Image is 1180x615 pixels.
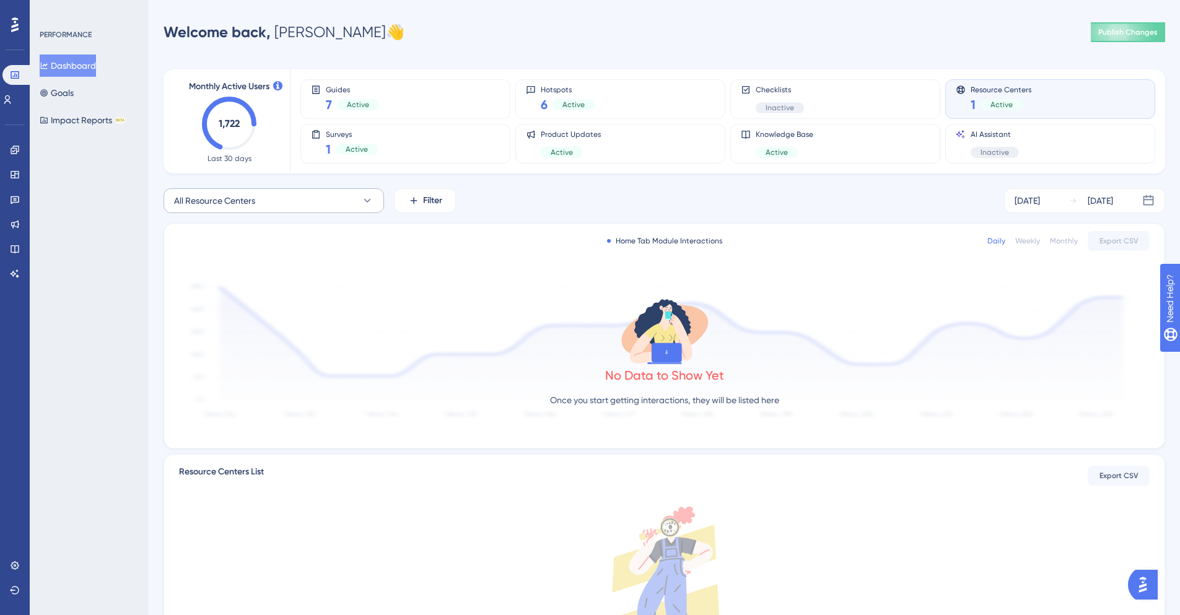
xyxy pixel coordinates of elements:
[346,144,368,154] span: Active
[971,96,976,113] span: 1
[541,96,548,113] span: 6
[1099,471,1138,481] span: Export CSV
[1088,231,1150,251] button: Export CSV
[551,147,573,157] span: Active
[164,23,271,41] span: Welcome back,
[1050,236,1078,246] div: Monthly
[326,141,331,158] span: 1
[1128,566,1165,603] iframe: UserGuiding AI Assistant Launcher
[562,100,585,110] span: Active
[756,129,813,139] span: Knowledge Base
[1015,236,1040,246] div: Weekly
[605,367,724,384] div: No Data to Show Yet
[423,193,442,208] span: Filter
[164,22,404,42] div: [PERSON_NAME] 👋
[115,117,126,123] div: BETA
[40,30,92,40] div: PERFORMANCE
[766,103,794,113] span: Inactive
[208,154,251,164] span: Last 30 days
[1088,193,1113,208] div: [DATE]
[179,465,264,487] span: Resource Centers List
[607,236,722,246] div: Home Tab Module Interactions
[326,129,378,138] span: Surveys
[219,118,240,129] text: 1,722
[1015,193,1040,208] div: [DATE]
[550,393,779,408] p: Once you start getting interactions, they will be listed here
[1098,27,1158,37] span: Publish Changes
[40,109,126,131] button: Impact ReportsBETA
[541,129,601,139] span: Product Updates
[541,85,595,94] span: Hotspots
[29,3,77,18] span: Need Help?
[347,100,369,110] span: Active
[326,85,379,94] span: Guides
[164,188,384,213] button: All Resource Centers
[40,55,96,77] button: Dashboard
[394,188,456,213] button: Filter
[981,147,1009,157] span: Inactive
[971,85,1031,94] span: Resource Centers
[987,236,1005,246] div: Daily
[189,79,269,94] span: Monthly Active Users
[1088,466,1150,486] button: Export CSV
[1099,236,1138,246] span: Export CSV
[40,82,74,104] button: Goals
[174,193,255,208] span: All Resource Centers
[990,100,1013,110] span: Active
[756,85,804,95] span: Checklists
[1091,22,1165,42] button: Publish Changes
[326,96,332,113] span: 7
[971,129,1019,139] span: AI Assistant
[766,147,788,157] span: Active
